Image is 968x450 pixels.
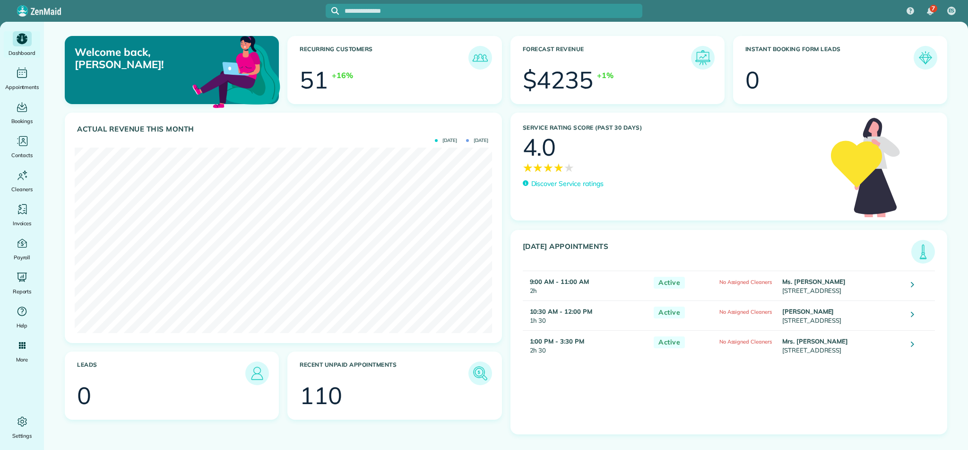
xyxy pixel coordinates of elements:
[332,70,353,81] div: +16%
[75,46,211,71] p: Welcome back, [PERSON_NAME]!
[4,236,40,262] a: Payroll
[693,48,712,67] img: icon_forecast_revenue-8c13a41c7ed35a8dcfafea3cbb826a0462acb37728057bba2d056411b612bbbe.png
[300,46,468,70] h3: Recurring Customers
[4,99,40,126] a: Bookings
[11,185,33,194] span: Cleaners
[523,68,594,92] div: $4235
[745,46,914,70] h3: Instant Booking Form Leads
[530,308,592,315] strong: 10:30 AM - 12:00 PM
[530,337,584,345] strong: 1:00 PM - 3:30 PM
[5,82,39,92] span: Appointments
[719,309,772,315] span: No Assigned Cleaners
[14,253,31,262] span: Payroll
[916,48,935,67] img: icon_form_leads-04211a6a04a5b2264e4ee56bc0799ec3eb69b7e499cbb523a139df1d13a81ae0.png
[949,7,955,15] span: ES
[553,159,564,176] span: ★
[530,278,589,285] strong: 9:00 AM - 11:00 AM
[77,384,91,407] div: 0
[654,307,685,318] span: Active
[523,135,556,159] div: 4.0
[932,5,935,12] span: 7
[523,179,604,189] a: Discover Service ratings
[654,277,685,289] span: Active
[300,68,328,92] div: 51
[4,202,40,228] a: Invoices
[471,364,490,383] img: icon_unpaid_appointments-47b8ce3997adf2238b356f14209ab4cced10bd1f174958f3ca8f1d0dd7fffeee.png
[782,308,834,315] strong: [PERSON_NAME]
[248,364,267,383] img: icon_leads-1bed01f49abd5b7fead27621c3d59655bb73ed531f8eeb49469d10e621d6b896.png
[13,287,32,296] span: Reports
[17,321,28,330] span: Help
[13,219,32,228] span: Invoices
[331,7,339,15] svg: Focus search
[4,133,40,160] a: Contacts
[9,48,35,58] span: Dashboard
[719,279,772,285] span: No Assigned Cleaners
[523,46,691,70] h3: Forecast Revenue
[4,414,40,441] a: Settings
[780,330,904,360] td: [STREET_ADDRESS]
[531,179,604,189] p: Discover Service ratings
[11,116,33,126] span: Bookings
[190,25,282,117] img: dashboard_welcome-42a62b7d889689a78055ac9021e634bf52bae3f8056760290aed330b23ab8690.png
[4,304,40,330] a: Help
[920,1,940,22] div: 7 unread notifications
[326,7,339,15] button: Focus search
[745,68,760,92] div: 0
[300,362,468,385] h3: Recent unpaid appointments
[435,138,457,143] span: [DATE]
[780,300,904,330] td: [STREET_ADDRESS]
[12,431,32,441] span: Settings
[782,337,848,345] strong: Mrs. [PERSON_NAME]
[77,125,492,133] h3: Actual Revenue this month
[564,159,574,176] span: ★
[4,31,40,58] a: Dashboard
[780,271,904,300] td: [STREET_ADDRESS]
[533,159,543,176] span: ★
[654,336,685,348] span: Active
[4,65,40,92] a: Appointments
[719,338,772,345] span: No Assigned Cleaners
[543,159,553,176] span: ★
[523,124,822,131] h3: Service Rating score (past 30 days)
[300,384,342,407] div: 110
[11,150,33,160] span: Contacts
[16,355,28,364] span: More
[471,48,490,67] img: icon_recurring_customers-cf858462ba22bcd05b5a5880d41d6543d210077de5bb9ebc9590e49fd87d84ed.png
[597,70,614,81] div: +1%
[4,168,40,194] a: Cleaners
[523,242,912,264] h3: [DATE] Appointments
[523,271,649,300] td: 2h
[523,330,649,360] td: 2h 30
[523,159,533,176] span: ★
[4,270,40,296] a: Reports
[466,138,488,143] span: [DATE]
[914,242,933,261] img: icon_todays_appointments-901f7ab196bb0bea1936b74009e4eb5ffbc2d2711fa7634e0d609ed5ef32b18b.png
[523,300,649,330] td: 1h 30
[782,278,846,285] strong: Ms. [PERSON_NAME]
[77,362,245,385] h3: Leads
